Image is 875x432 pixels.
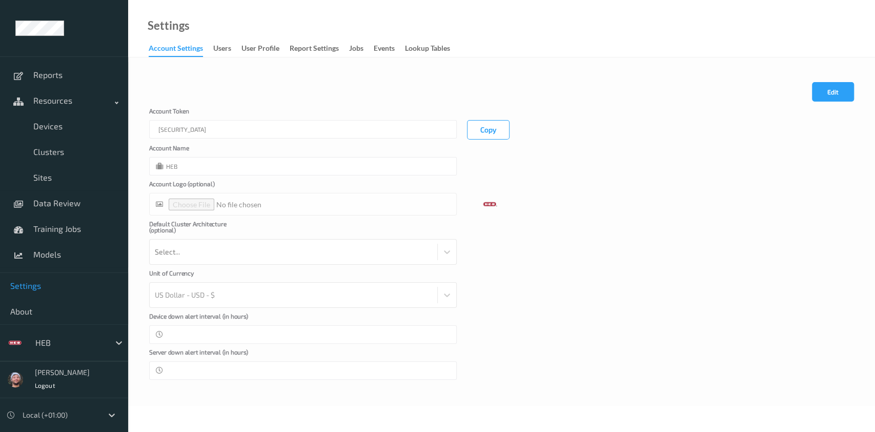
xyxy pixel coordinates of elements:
[213,43,231,56] div: users
[149,313,252,325] label: Device down alert interval (in hours)
[349,42,374,56] a: Jobs
[149,42,213,57] a: Account Settings
[467,120,510,140] button: Copy
[149,270,252,282] label: Unit of Currency
[149,108,252,120] label: Account Token
[405,42,460,56] a: Lookup Tables
[149,221,252,239] label: Default Cluster Architecture (optional)
[812,82,854,102] button: Edit
[241,43,279,56] div: User Profile
[405,43,450,56] div: Lookup Tables
[148,21,190,31] a: Settings
[241,42,290,56] a: User Profile
[149,181,252,193] label: Account Logo (optional)
[149,43,203,57] div: Account Settings
[149,145,252,157] label: Account Name
[149,349,252,361] label: Server down alert interval (in hours)
[290,42,349,56] a: Report Settings
[349,43,363,56] div: Jobs
[374,42,405,56] a: events
[290,43,339,56] div: Report Settings
[213,42,241,56] a: users
[374,43,395,56] div: events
